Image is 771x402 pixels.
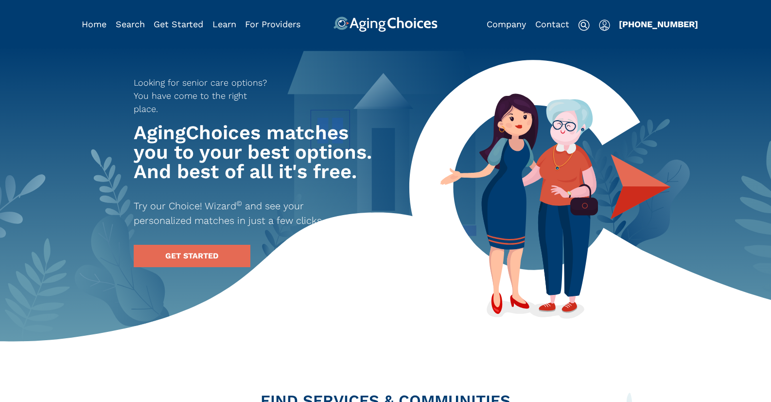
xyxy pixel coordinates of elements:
[245,19,300,29] a: For Providers
[134,76,274,115] p: Looking for senior care options? You have come to the right place.
[599,19,610,31] img: user-icon.svg
[236,199,242,208] sup: ©
[116,19,145,29] a: Search
[578,19,590,31] img: search-icon.svg
[535,19,569,29] a: Contact
[134,199,359,228] p: Try our Choice! Wizard and see your personalized matches in just a few clicks.
[212,19,236,29] a: Learn
[154,19,203,29] a: Get Started
[333,17,438,32] img: AgingChoices
[619,19,698,29] a: [PHONE_NUMBER]
[487,19,526,29] a: Company
[82,19,106,29] a: Home
[116,17,145,32] div: Popover trigger
[599,17,610,32] div: Popover trigger
[134,245,250,267] a: GET STARTED
[134,123,377,182] h1: AgingChoices matches you to your best options. And best of all it's free.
